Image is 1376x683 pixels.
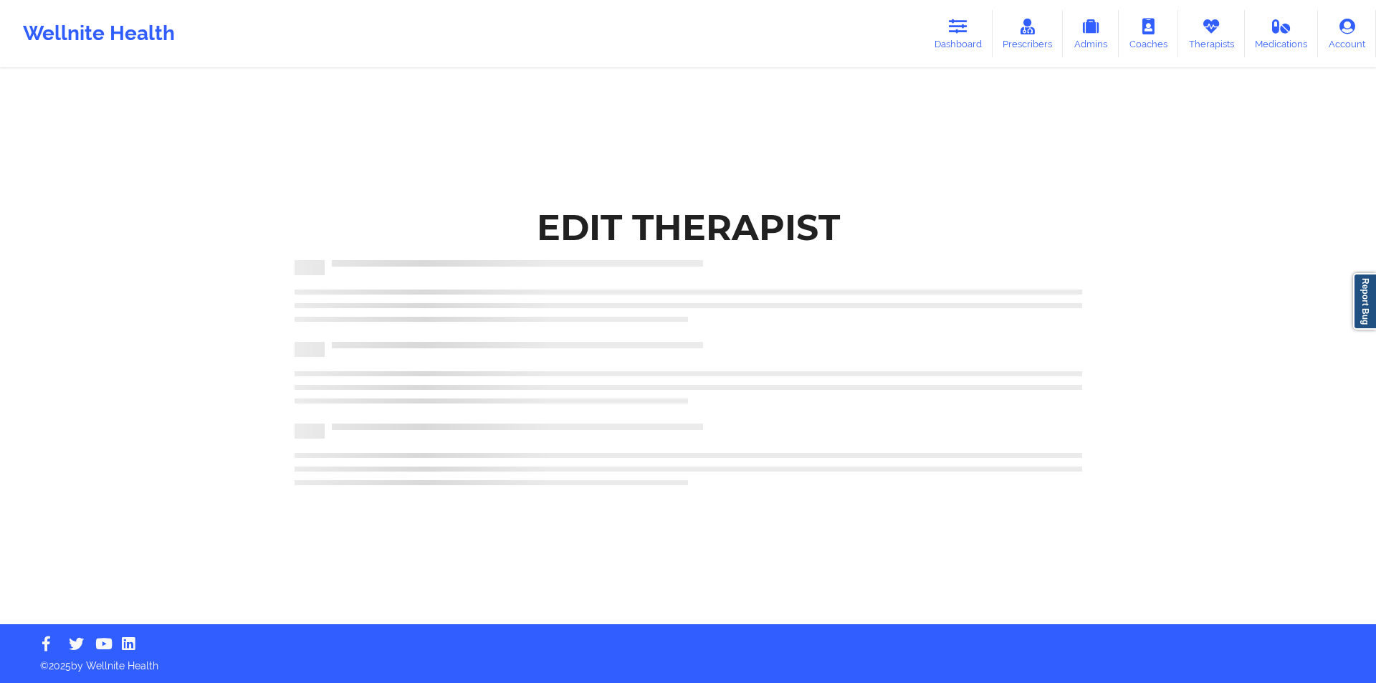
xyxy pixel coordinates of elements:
a: Coaches [1119,10,1178,57]
div: Edit Therapist [537,205,840,250]
a: Dashboard [924,10,993,57]
a: Prescribers [993,10,1064,57]
a: Therapists [1178,10,1245,57]
a: Medications [1245,10,1319,57]
a: Account [1318,10,1376,57]
p: © 2025 by Wellnite Health [30,649,1346,673]
a: Report Bug [1353,273,1376,330]
a: Admins [1063,10,1119,57]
